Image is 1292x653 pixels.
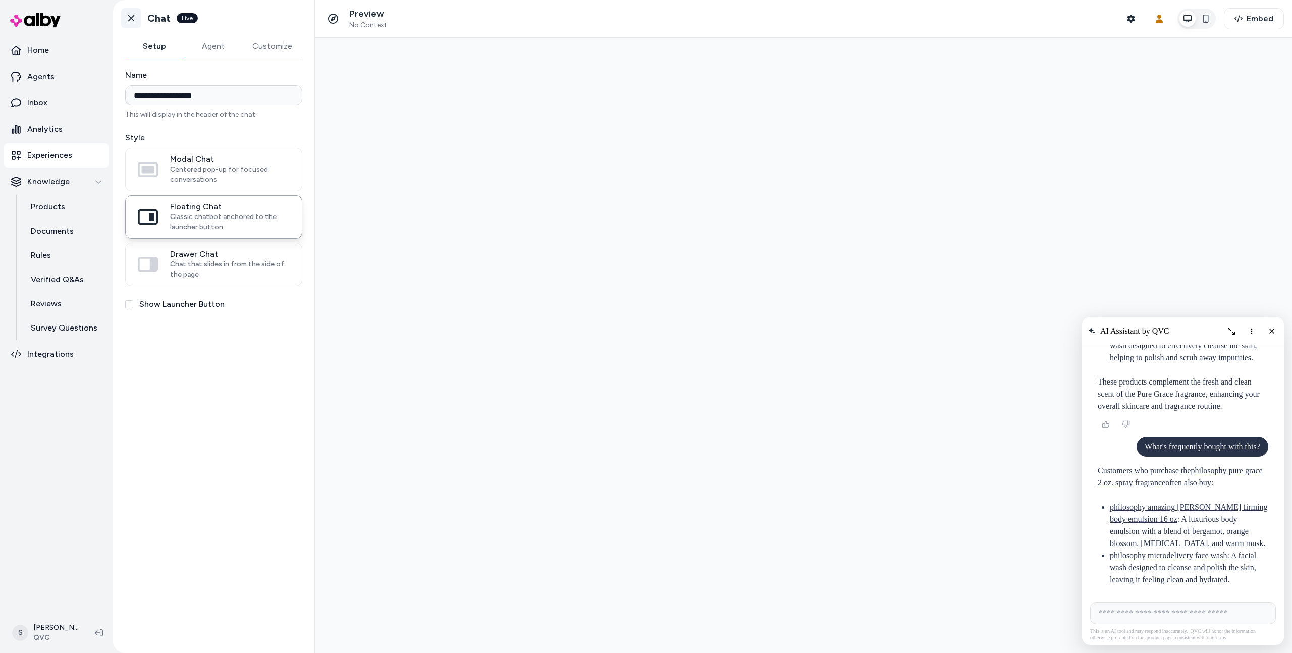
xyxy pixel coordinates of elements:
a: Reviews [21,292,109,316]
span: No Context [349,21,387,30]
a: Home [4,38,109,63]
p: Integrations [27,348,74,360]
p: Home [27,44,49,57]
a: Agents [4,65,109,89]
p: Preview [349,8,387,20]
a: Documents [21,219,109,243]
span: Drawer Chat [170,249,290,259]
p: Documents [31,225,74,237]
p: Verified Q&As [31,274,84,286]
span: QVC [33,633,79,643]
p: Analytics [27,123,63,135]
span: Floating Chat [170,202,290,212]
h1: Chat [147,12,171,25]
p: Knowledge [27,176,70,188]
p: Agents [27,71,55,83]
label: Style [125,132,302,144]
p: Survey Questions [31,322,97,334]
button: Embed [1224,8,1284,29]
p: Products [31,201,65,213]
span: Centered pop-up for focused conversations [170,165,290,185]
p: Experiences [27,149,72,161]
p: Inbox [27,97,47,109]
label: Name [125,69,302,81]
span: S [12,625,28,641]
div: Live [177,13,198,23]
button: Knowledge [4,170,109,194]
a: Integrations [4,342,109,366]
a: Verified Q&As [21,267,109,292]
span: Chat that slides in from the side of the page [170,259,290,280]
button: Setup [125,36,184,57]
button: Agent [184,36,242,57]
p: [PERSON_NAME] [33,623,79,633]
p: Reviews [31,298,62,310]
a: Experiences [4,143,109,168]
button: S[PERSON_NAME]QVC [6,617,87,649]
span: Classic chatbot anchored to the launcher button [170,212,290,232]
span: Modal Chat [170,154,290,165]
button: Customize [242,36,302,57]
a: Survey Questions [21,316,109,340]
a: Inbox [4,91,109,115]
p: Rules [31,249,51,261]
a: Analytics [4,117,109,141]
label: Show Launcher Button [139,298,225,310]
span: Embed [1247,13,1273,25]
a: Rules [21,243,109,267]
img: alby Logo [10,13,61,27]
a: Products [21,195,109,219]
p: This will display in the header of the chat. [125,110,302,120]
